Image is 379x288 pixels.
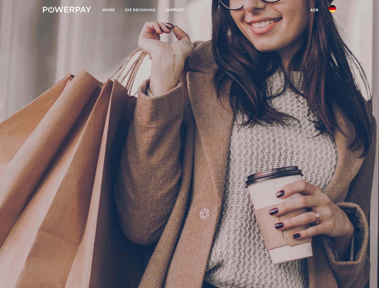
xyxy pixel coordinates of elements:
[329,5,336,12] img: de
[120,4,161,15] a: DIE RECHNUNG
[161,4,189,15] a: SUPPORT
[43,7,91,13] img: logo-powerpay-white.svg
[98,4,120,15] a: Home
[305,4,324,15] a: agb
